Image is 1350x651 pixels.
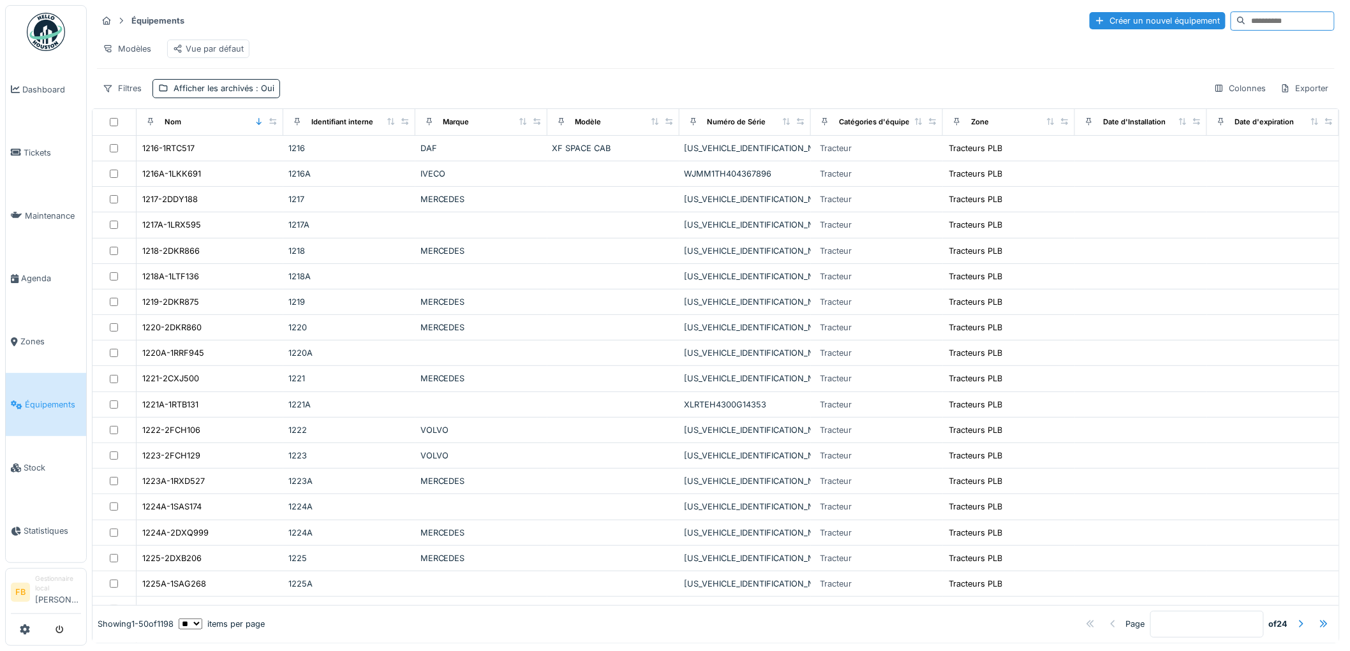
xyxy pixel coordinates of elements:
[685,450,806,462] div: [US_VEHICLE_IDENTIFICATION_NUMBER]
[820,347,852,359] div: Tracteur
[288,475,410,487] div: 1223A
[685,475,806,487] div: [US_VEHICLE_IDENTIFICATION_NUMBER]
[685,347,806,359] div: [US_VEHICLE_IDENTIFICATION_NUMBER]
[142,219,201,231] div: 1217A-1LRX595
[685,501,806,513] div: [US_VEHICLE_IDENTIFICATION_NUMBER]
[27,13,65,51] img: Badge_color-CXgf-gQk.svg
[820,270,852,282] div: Tracteur
[174,82,274,94] div: Afficher les archivés
[949,245,1002,257] div: Tracteurs PLB
[949,424,1002,436] div: Tracteurs PLB
[142,501,202,513] div: 1224A-1SAS174
[1103,117,1166,128] div: Date d'Installation
[288,142,410,154] div: 1216
[685,578,806,590] div: [US_VEHICLE_IDENTIFICATION_NUMBER]
[142,270,199,282] div: 1218A-1LTF136
[420,450,542,462] div: VOLVO
[22,84,81,96] span: Dashboard
[949,347,1002,359] div: Tracteurs PLB
[685,372,806,384] div: [US_VEHICLE_IDENTIFICATION_NUMBER]
[142,552,202,564] div: 1225-2DXB206
[288,193,410,205] div: 1217
[949,142,1002,154] div: Tracteurs PLB
[820,424,852,436] div: Tracteur
[820,296,852,308] div: Tracteur
[6,436,86,499] a: Stock
[820,399,852,411] div: Tracteur
[288,372,410,384] div: 1221
[173,43,244,55] div: Vue par défaut
[288,399,410,411] div: 1221A
[949,321,1002,333] div: Tracteurs PLB
[949,193,1002,205] div: Tracteurs PLB
[420,372,542,384] div: MERCEDES
[6,58,86,121] a: Dashboard
[179,618,265,630] div: items per page
[6,184,86,247] a: Maintenance
[142,168,201,180] div: 1216A-1LKK691
[420,321,542,333] div: MERCEDES
[820,578,852,590] div: Tracteur
[820,450,852,462] div: Tracteur
[685,296,806,308] div: [US_VEHICLE_IDENTIFICATION_NUMBER]
[685,193,806,205] div: [US_VEHICLE_IDENTIFICATION_NUMBER]
[820,475,852,487] div: Tracteur
[949,399,1002,411] div: Tracteurs PLB
[949,475,1002,487] div: Tracteurs PLB
[288,245,410,257] div: 1218
[142,527,209,539] div: 1224A-2DXQ999
[820,219,852,231] div: Tracteur
[685,142,806,154] div: [US_VEHICLE_IDENTIFICATION_NUMBER]
[685,399,806,411] div: XLRTEH4300G14353
[949,296,1002,308] div: Tracteurs PLB
[288,296,410,308] div: 1219
[420,193,542,205] div: MERCEDES
[685,552,806,564] div: [US_VEHICLE_IDENTIFICATION_NUMBER]
[420,475,542,487] div: MERCEDES
[142,399,198,411] div: 1221A-1RTB131
[949,527,1002,539] div: Tracteurs PLB
[820,142,852,154] div: Tracteur
[142,142,195,154] div: 1216-1RTC517
[949,603,1002,615] div: Tracteurs PLB
[685,219,806,231] div: [US_VEHICLE_IDENTIFICATION_NUMBER]
[142,193,198,205] div: 1217-2DDY188
[1275,79,1335,98] div: Exporter
[24,525,81,537] span: Statistiques
[288,501,410,513] div: 1224A
[142,296,199,308] div: 1219-2DKR875
[949,552,1002,564] div: Tracteurs PLB
[98,618,174,630] div: Showing 1 - 50 of 1198
[820,245,852,257] div: Tracteur
[1208,79,1272,98] div: Colonnes
[443,117,470,128] div: Marque
[142,603,202,615] div: 1226-2DTX932
[820,527,852,539] div: Tracteur
[288,321,410,333] div: 1220
[949,168,1002,180] div: Tracteurs PLB
[685,321,806,333] div: [US_VEHICLE_IDENTIFICATION_NUMBER]
[420,245,542,257] div: MERCEDES
[708,117,766,128] div: Numéro de Série
[35,574,81,594] div: Gestionnaire local
[949,270,1002,282] div: Tracteurs PLB
[949,219,1002,231] div: Tracteurs PLB
[685,270,806,282] div: [US_VEHICLE_IDENTIFICATION_NUMBER]
[25,210,81,222] span: Maintenance
[820,603,852,615] div: Tracteur
[288,552,410,564] div: 1225
[6,373,86,436] a: Équipements
[420,552,542,564] div: MERCEDES
[685,424,806,436] div: [US_VEHICLE_IDENTIFICATION_NUMBER]
[142,372,199,384] div: 1221-2CXJ500
[971,117,989,128] div: Zone
[820,552,852,564] div: Tracteur
[142,347,204,359] div: 1220A-1RRF945
[553,142,674,154] div: XF SPACE CAB
[1235,117,1294,128] div: Date d'expiration
[97,79,147,98] div: Filtres
[11,583,30,602] li: FB
[288,527,410,539] div: 1224A
[685,245,806,257] div: [US_VEHICLE_IDENTIFICATION_NUMBER]
[820,321,852,333] div: Tracteur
